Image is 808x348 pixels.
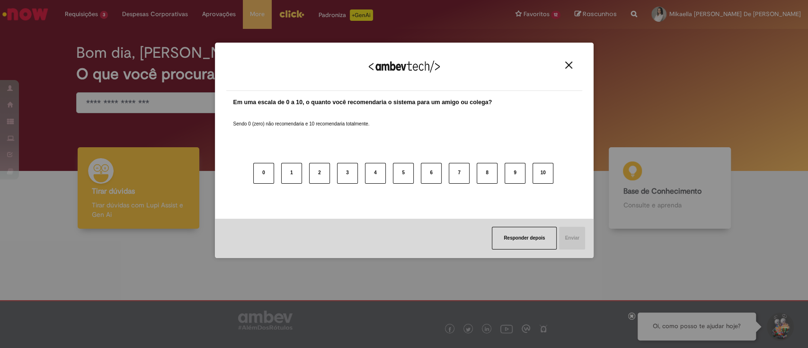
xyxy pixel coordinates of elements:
[533,163,553,184] button: 10
[421,163,442,184] button: 6
[309,163,330,184] button: 2
[365,163,386,184] button: 4
[505,163,525,184] button: 9
[233,98,492,107] label: Em uma escala de 0 a 10, o quanto você recomendaria o sistema para um amigo ou colega?
[281,163,302,184] button: 1
[337,163,358,184] button: 3
[477,163,497,184] button: 8
[449,163,470,184] button: 7
[369,61,440,72] img: Logo Ambevtech
[562,61,575,69] button: Close
[393,163,414,184] button: 5
[565,62,572,69] img: Close
[253,163,274,184] button: 0
[492,227,557,250] button: Responder depois
[233,109,370,127] label: Sendo 0 (zero) não recomendaria e 10 recomendaria totalmente.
